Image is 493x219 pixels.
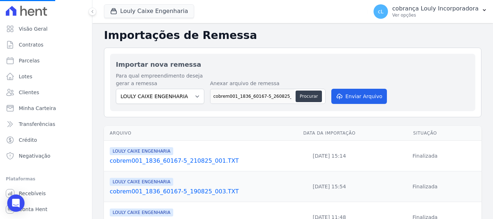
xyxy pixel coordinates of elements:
[3,22,89,36] a: Visão Geral
[392,12,479,18] p: Ver opções
[331,89,387,104] button: Enviar Arquivo
[110,147,173,155] span: LOULY CAIXE ENGENHARIA
[19,25,48,32] span: Visão Geral
[3,117,89,131] a: Transferências
[110,187,287,196] a: cobrem001_1836_60167-5_190825_003.TXT
[3,133,89,147] a: Crédito
[7,194,25,212] div: Open Intercom Messenger
[3,101,89,115] a: Minha Carteira
[19,41,43,48] span: Contratos
[3,149,89,163] a: Negativação
[19,136,37,144] span: Crédito
[368,1,493,22] button: cL cobrança Louly Incorporadora Ver opções
[378,9,384,14] span: cL
[110,157,287,165] a: cobrem001_1836_60167-5_210825_001.TXT
[290,141,369,171] td: [DATE] 15:14
[3,186,89,201] a: Recebíveis
[19,190,46,197] span: Recebíveis
[3,38,89,52] a: Contratos
[296,91,322,102] button: Procurar
[210,80,326,87] label: Anexar arquivo de remessa
[19,73,32,80] span: Lotes
[290,171,369,202] td: [DATE] 15:54
[368,171,481,202] td: Finalizada
[19,206,47,213] span: Conta Hent
[104,29,481,42] h2: Importações de Remessa
[110,209,173,216] span: LOULY CAIXE ENGENHARIA
[6,175,86,183] div: Plataformas
[110,178,173,186] span: LOULY CAIXE ENGENHARIA
[392,5,479,12] p: cobrança Louly Incorporadora
[19,89,39,96] span: Clientes
[368,126,481,141] th: Situação
[116,60,470,69] h2: Importar nova remessa
[104,126,290,141] th: Arquivo
[3,53,89,68] a: Parcelas
[19,105,56,112] span: Minha Carteira
[3,202,89,216] a: Conta Hent
[19,152,51,159] span: Negativação
[19,121,55,128] span: Transferências
[368,141,481,171] td: Finalizada
[3,85,89,100] a: Clientes
[116,72,204,87] label: Para qual empreendimento deseja gerar a remessa
[104,4,194,18] button: Louly Caixe Engenharia
[19,57,40,64] span: Parcelas
[290,126,369,141] th: Data da Importação
[3,69,89,84] a: Lotes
